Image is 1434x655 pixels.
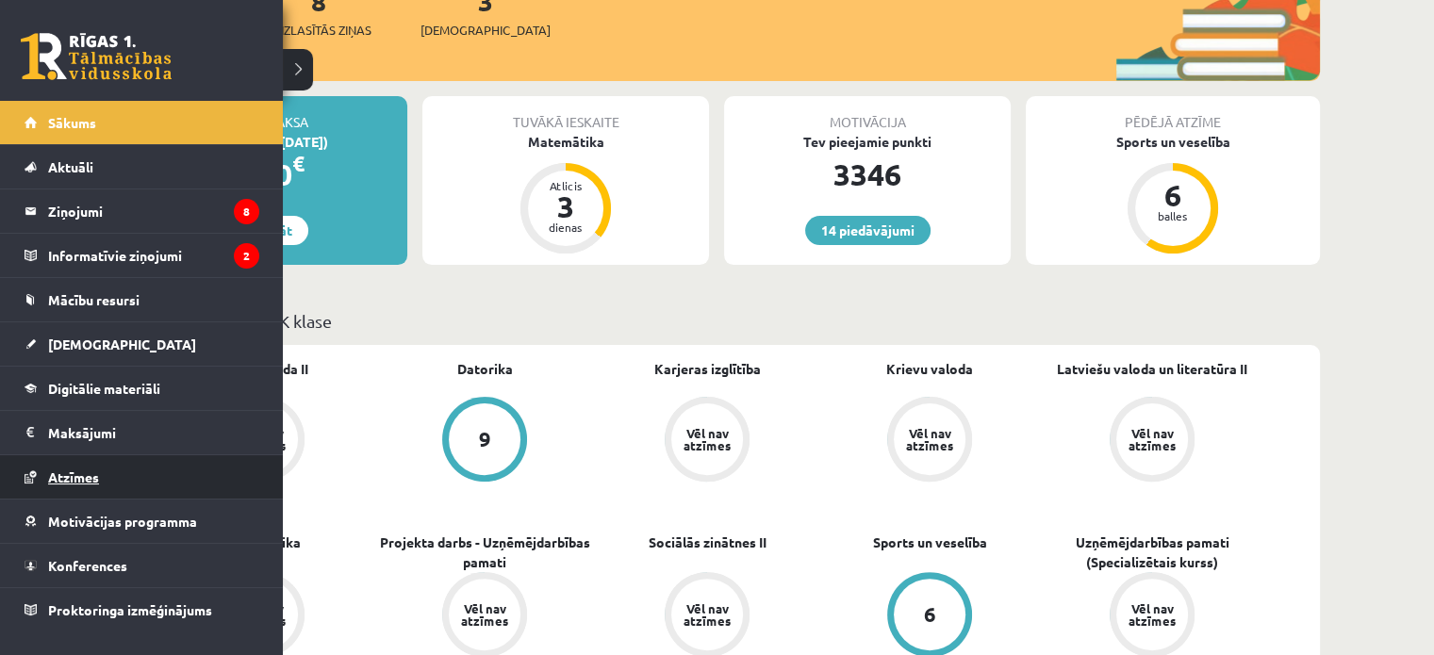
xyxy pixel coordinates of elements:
div: Vēl nav atzīmes [458,602,511,627]
div: Vēl nav atzīmes [681,602,733,627]
a: Informatīvie ziņojumi2 [25,234,259,277]
a: Maksājumi [25,411,259,454]
p: Mācību plāns 12.b2 JK klase [121,308,1312,334]
div: 9 [479,429,491,450]
span: [DEMOGRAPHIC_DATA] [420,21,551,40]
a: [DEMOGRAPHIC_DATA] [25,322,259,366]
a: Vēl nav atzīmes [596,397,818,485]
a: 14 piedāvājumi [805,216,931,245]
a: Latviešu valoda un literatūra II [1057,359,1247,379]
legend: Maksājumi [48,411,259,454]
a: Krievu valoda [886,359,973,379]
i: 2 [234,243,259,269]
a: 9 [373,397,596,485]
a: Projekta darbs - Uzņēmējdarbības pamati [373,532,596,572]
a: Motivācijas programma [25,499,259,543]
div: 6 [1145,180,1201,210]
div: Tuvākā ieskaite [422,96,709,132]
a: Matemātika Atlicis 3 dienas [422,132,709,256]
div: Vēl nav atzīmes [1126,602,1179,627]
a: Proktoringa izmēģinājums [25,588,259,631]
span: Atzīmes [48,468,99,485]
div: dienas [537,221,594,233]
span: Motivācijas programma [48,513,197,530]
div: balles [1145,210,1201,221]
div: Sports un veselība [1026,132,1320,152]
div: Matemātika [422,132,709,152]
span: Sākums [48,114,96,131]
a: Mācību resursi [25,278,259,321]
i: 8 [234,199,259,224]
a: Sports un veselība [873,532,987,552]
span: € [292,150,305,177]
div: Vēl nav atzīmes [681,427,733,451]
a: Vēl nav atzīmes [818,397,1041,485]
a: Aktuāli [25,145,259,188]
a: Rīgas 1. Tālmācības vidusskola [21,33,172,80]
div: Motivācija [724,96,1011,132]
div: 3 [537,191,594,221]
span: Mācību resursi [48,291,140,308]
span: Proktoringa izmēģinājums [48,601,212,618]
div: 3346 [724,152,1011,197]
div: Vēl nav atzīmes [903,427,956,451]
a: Datorika [457,359,513,379]
a: Sākums [25,101,259,144]
div: 6 [924,604,936,625]
a: Vēl nav atzīmes [1041,397,1263,485]
legend: Informatīvie ziņojumi [48,234,259,277]
a: Ziņojumi8 [25,189,259,233]
div: Vēl nav atzīmes [1126,427,1179,451]
a: Digitālie materiāli [25,367,259,410]
span: Konferences [48,557,127,574]
span: Neizlasītās ziņas [266,21,371,40]
legend: Ziņojumi [48,189,259,233]
a: Uzņēmējdarbības pamati (Specializētais kurss) [1041,532,1263,572]
div: Pēdējā atzīme [1026,96,1320,132]
div: Atlicis [537,180,594,191]
a: Karjeras izglītība [654,359,761,379]
a: Atzīmes [25,455,259,499]
a: Sociālās zinātnes II [649,532,766,552]
a: Konferences [25,544,259,587]
span: Digitālie materiāli [48,380,160,397]
span: [DEMOGRAPHIC_DATA] [48,336,196,352]
span: Aktuāli [48,158,93,175]
div: Tev pieejamie punkti [724,132,1011,152]
a: Sports un veselība 6 balles [1026,132,1320,256]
